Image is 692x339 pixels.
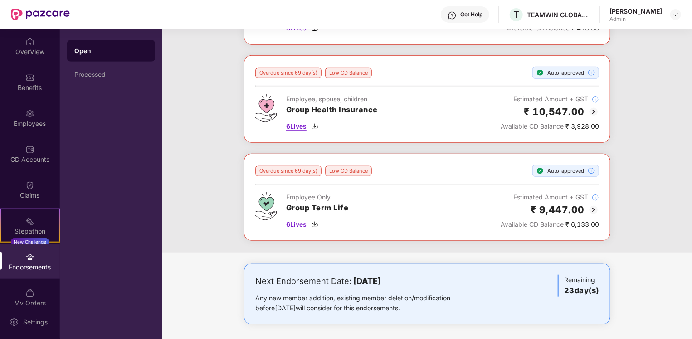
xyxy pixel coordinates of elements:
img: svg+xml;base64,PHN2ZyBpZD0iSW5mb18tXzMyeDMyIiBkYXRhLW5hbWU9IkluZm8gLSAzMngzMiIgeG1sbnM9Imh0dHA6Ly... [588,167,595,174]
div: Stepathon [1,227,59,236]
div: New Challenge [11,238,49,245]
h2: ₹ 9,447.00 [531,202,585,217]
h3: Group Health Insurance [286,104,378,116]
div: TEAMWIN GLOBAL TECHNOLOGICA PRIVATE LIMITED [527,10,590,19]
span: Available CD Balance [501,122,564,130]
img: svg+xml;base64,PHN2ZyB4bWxucz0iaHR0cDovL3d3dy53My5vcmcvMjAwMC9zdmciIHdpZHRoPSIyMSIgaGVpZ2h0PSIyMC... [25,217,34,226]
img: svg+xml;base64,PHN2ZyBpZD0iSGVscC0zMngzMiIgeG1sbnM9Imh0dHA6Ly93d3cudzMub3JnLzIwMDAvc3ZnIiB3aWR0aD... [448,11,457,20]
h2: ₹ 10,547.00 [524,104,585,119]
div: Overdue since 69 day(s) [255,166,322,176]
div: [PERSON_NAME] [609,7,662,15]
img: svg+xml;base64,PHN2ZyBpZD0iU3RlcC1Eb25lLTE2eDE2IiB4bWxucz0iaHR0cDovL3d3dy53My5vcmcvMjAwMC9zdmciIH... [536,69,544,76]
img: svg+xml;base64,PHN2ZyBpZD0iRG93bmxvYWQtMzJ4MzIiIHhtbG5zPSJodHRwOi8vd3d3LnczLm9yZy8yMDAwL3N2ZyIgd2... [311,123,318,130]
img: svg+xml;base64,PHN2ZyBpZD0iRG93bmxvYWQtMzJ4MzIiIHhtbG5zPSJodHRwOi8vd3d3LnczLm9yZy8yMDAwL3N2ZyIgd2... [311,221,318,228]
img: New Pazcare Logo [11,9,70,20]
img: svg+xml;base64,PHN2ZyBpZD0iU2V0dGluZy0yMHgyMCIgeG1sbnM9Imh0dHA6Ly93d3cudzMub3JnLzIwMDAvc3ZnIiB3aW... [10,318,19,327]
img: svg+xml;base64,PHN2ZyB4bWxucz0iaHR0cDovL3d3dy53My5vcmcvMjAwMC9zdmciIHdpZHRoPSI0Ny43MTQiIGhlaWdodD... [255,94,277,122]
div: Employee Only [286,192,349,202]
div: Processed [74,71,148,78]
div: Estimated Amount + GST [501,94,599,104]
img: svg+xml;base64,PHN2ZyBpZD0iRHJvcGRvd24tMzJ4MzIiIHhtbG5zPSJodHRwOi8vd3d3LnczLm9yZy8yMDAwL3N2ZyIgd2... [672,11,679,18]
span: 6 Lives [286,219,307,229]
div: Any new member addition, existing member deletion/modification before [DATE] will consider for th... [255,293,479,313]
img: svg+xml;base64,PHN2ZyB4bWxucz0iaHR0cDovL3d3dy53My5vcmcvMjAwMC9zdmciIHdpZHRoPSI0Ny43MTQiIGhlaWdodD... [255,192,277,220]
div: Admin [609,15,662,23]
div: Estimated Amount + GST [501,192,599,202]
div: ₹ 3,928.00 [501,121,599,131]
h3: Group Term Life [286,202,349,214]
div: Overdue since 69 day(s) [255,68,322,78]
img: svg+xml;base64,PHN2ZyBpZD0iRW5kb3JzZW1lbnRzIiB4bWxucz0iaHR0cDovL3d3dy53My5vcmcvMjAwMC9zdmciIHdpZH... [25,253,34,262]
img: svg+xml;base64,PHN2ZyBpZD0iQmFjay0yMHgyMCIgeG1sbnM9Imh0dHA6Ly93d3cudzMub3JnLzIwMDAvc3ZnIiB3aWR0aD... [588,204,599,215]
img: svg+xml;base64,PHN2ZyBpZD0iRW1wbG95ZWVzIiB4bWxucz0iaHR0cDovL3d3dy53My5vcmcvMjAwMC9zdmciIHdpZHRoPS... [25,109,34,118]
img: svg+xml;base64,PHN2ZyBpZD0iU3RlcC1Eb25lLTE2eDE2IiB4bWxucz0iaHR0cDovL3d3dy53My5vcmcvMjAwMC9zdmciIH... [536,167,544,174]
img: svg+xml;base64,PHN2ZyBpZD0iSG9tZSIgeG1sbnM9Imh0dHA6Ly93d3cudzMub3JnLzIwMDAvc3ZnIiB3aWR0aD0iMjAiIG... [25,37,34,46]
img: svg+xml;base64,PHN2ZyBpZD0iQ0RfQWNjb3VudHMiIGRhdGEtbmFtZT0iQ0QgQWNjb3VudHMiIHhtbG5zPSJodHRwOi8vd3... [25,145,34,154]
b: [DATE] [353,276,381,286]
div: Get Help [460,11,482,18]
span: T [513,9,519,20]
div: Next Endorsement Date: [255,275,479,288]
img: svg+xml;base64,PHN2ZyBpZD0iSW5mb18tXzMyeDMyIiBkYXRhLW5hbWU9IkluZm8gLSAzMngzMiIgeG1sbnM9Imh0dHA6Ly... [592,194,599,201]
img: svg+xml;base64,PHN2ZyBpZD0iQmFjay0yMHgyMCIgeG1sbnM9Imh0dHA6Ly93d3cudzMub3JnLzIwMDAvc3ZnIiB3aWR0aD... [588,106,599,117]
img: svg+xml;base64,PHN2ZyBpZD0iTXlfT3JkZXJzIiBkYXRhLW5hbWU9Ik15IE9yZGVycyIgeG1sbnM9Imh0dHA6Ly93d3cudz... [25,289,34,298]
div: Remaining [558,275,599,297]
div: Low CD Balance [325,68,372,78]
div: ₹ 6,133.00 [501,219,599,229]
h3: 23 day(s) [564,285,599,297]
img: svg+xml;base64,PHN2ZyBpZD0iQmVuZWZpdHMiIHhtbG5zPSJodHRwOi8vd3d3LnczLm9yZy8yMDAwL3N2ZyIgd2lkdGg9Ij... [25,73,34,82]
div: Open [74,46,148,55]
span: 6 Lives [286,121,307,131]
div: Employee, spouse, children [286,94,378,104]
div: Settings [20,318,50,327]
img: svg+xml;base64,PHN2ZyBpZD0iSW5mb18tXzMyeDMyIiBkYXRhLW5hbWU9IkluZm8gLSAzMngzMiIgeG1sbnM9Imh0dHA6Ly... [592,96,599,103]
div: Auto-approved [532,165,599,177]
span: Available CD Balance [501,220,564,228]
img: svg+xml;base64,PHN2ZyBpZD0iSW5mb18tXzMyeDMyIiBkYXRhLW5hbWU9IkluZm8gLSAzMngzMiIgeG1sbnM9Imh0dHA6Ly... [588,69,595,76]
img: svg+xml;base64,PHN2ZyBpZD0iQ2xhaW0iIHhtbG5zPSJodHRwOi8vd3d3LnczLm9yZy8yMDAwL3N2ZyIgd2lkdGg9IjIwIi... [25,181,34,190]
div: Low CD Balance [325,166,372,176]
div: Auto-approved [532,67,599,79]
